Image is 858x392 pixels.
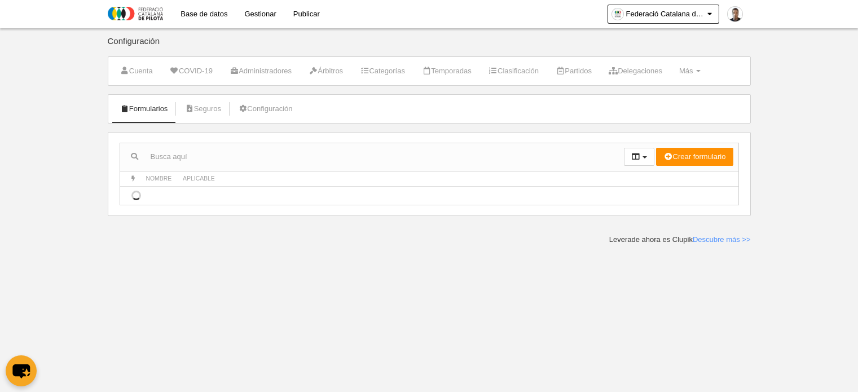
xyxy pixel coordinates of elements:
a: Categorías [354,63,411,80]
a: Más [673,63,707,80]
img: Pa7rUElv1kqe.30x30.jpg [728,7,742,21]
div: Configuración [108,37,751,56]
span: Nombre [146,175,172,182]
span: Federació Catalana de Pilota [626,8,705,20]
a: Federació Catalana de Pilota [608,5,719,24]
a: Delegaciones [602,63,668,80]
input: Busca aquí [120,148,624,165]
div: Leverade ahora es Clupik [609,235,751,245]
a: Temporadas [416,63,478,80]
span: Más [679,67,693,75]
button: chat-button [6,355,37,386]
a: COVID-19 [164,63,219,80]
a: Partidos [549,63,598,80]
a: Administradores [223,63,298,80]
span: Aplicable [183,175,215,182]
a: Descubre más >> [693,235,751,244]
a: Árbitros [302,63,349,80]
a: Cuenta [114,63,159,80]
a: Configuración [232,100,298,117]
img: Federació Catalana de Pilota [108,7,163,20]
a: Seguros [178,100,227,117]
img: OameYsTrywk4.30x30.jpg [612,8,623,20]
a: Clasificación [482,63,545,80]
button: Crear formulario [656,148,733,166]
a: Formularios [114,100,174,117]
